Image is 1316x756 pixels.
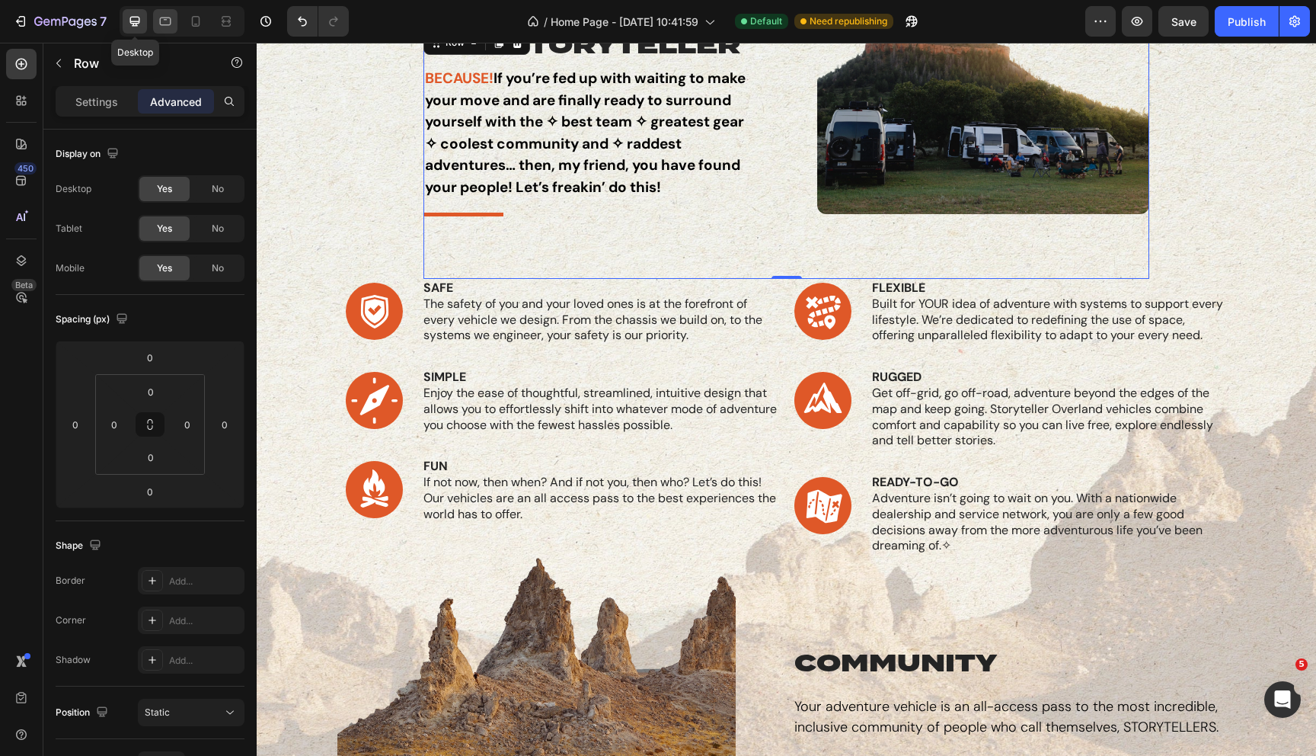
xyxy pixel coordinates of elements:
[213,413,236,436] input: 0
[165,415,522,481] h3: If not now, then when? And if not you, then who? Let’s do this! Our vehicles are an all access pa...
[74,54,203,72] p: Row
[157,261,172,275] span: Yes
[169,614,241,628] div: Add...
[168,25,497,155] p: If you’re fed up with waiting to make your move and are finally ready to surround yourself with t...
[614,431,970,513] h3: Adventure isn’t going to wait on you. With a nationwide dealership and service network, you are o...
[100,12,107,30] p: 7
[165,236,522,303] h3: The safety of you and your loved ones is at the forefront of every vehicle we design. From the ch...
[136,446,166,469] input: 0px
[750,14,782,28] span: Default
[551,14,698,30] span: Home Page - [DATE] 10:41:59
[135,480,165,503] input: 0
[56,222,82,235] div: Tablet
[212,222,224,235] span: No
[176,413,199,436] input: 0px
[56,574,85,588] div: Border
[64,413,87,436] input: 0
[544,14,548,30] span: /
[6,6,113,37] button: 7
[11,279,37,291] div: Beta
[614,236,970,303] h3: Built for YOUR idea of adventure with systems to support every lifestyle. We’re dedicated to rede...
[56,144,122,165] div: Display on
[615,326,665,342] strong: RUGGED
[157,222,172,235] span: Yes
[538,329,595,386] img: Rugged.svg
[56,653,91,667] div: Shadow
[538,434,595,492] img: Edge_of_Map.svg
[614,325,970,408] h3: Get off-grid, go off-road, adventure beyond the edges of the map and keep going. Storyteller Over...
[56,182,91,196] div: Desktop
[1215,6,1279,37] button: Publish
[1264,681,1301,718] iframe: Intercom live chat
[75,94,118,110] p: Settings
[538,240,595,297] img: Icon-Map-Orange.svg
[89,418,146,476] img: FUN.svg
[287,6,349,37] div: Undo/Redo
[136,380,166,403] input: 0px
[212,182,224,196] span: No
[165,325,522,392] h3: Enjoy the ease of thoughtful, streamlined, intuitive design that allows you to effortlessly shift...
[56,703,111,723] div: Position
[536,603,987,638] h2: community
[103,413,126,436] input: 0px
[810,14,887,28] span: Need republishing
[167,415,191,431] strong: FUN
[168,26,237,45] strong: BECAUSE!
[169,654,241,668] div: Add...
[14,162,37,175] div: 450
[150,94,202,110] p: Advanced
[1295,658,1308,671] span: 5
[157,182,172,196] span: Yes
[257,43,1316,756] iframe: Design area
[615,431,702,447] strong: READY-TO-GO
[56,613,86,627] div: Corner
[1228,14,1266,30] div: Publish
[167,237,196,253] strong: SAFE
[89,329,146,386] img: Simple.svg
[169,575,241,588] div: Add...
[138,699,244,726] button: Static
[212,261,224,275] span: No
[167,326,209,342] strong: SIMPLE
[615,237,669,253] strong: FLEXIBLE
[135,346,165,369] input: 0
[1171,15,1196,28] span: Save
[56,261,85,275] div: Mobile
[89,240,146,297] img: gempages_491634444252218490-99129580-32d8-4acb-9211-ed240dc60bef.svg
[145,706,170,718] span: Static
[56,309,131,330] div: Spacing (px)
[56,536,104,556] div: Shape
[1158,6,1209,37] button: Save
